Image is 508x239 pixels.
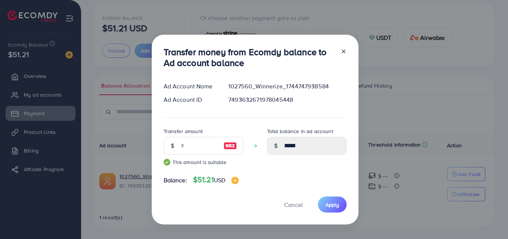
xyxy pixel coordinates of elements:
[224,141,237,150] img: image
[164,128,203,135] label: Transfer amount
[231,177,239,184] img: image
[158,95,223,104] div: Ad Account ID
[284,201,303,209] span: Cancel
[222,82,352,91] div: 1027560_Winnerize_1744747938584
[158,82,223,91] div: Ad Account Name
[275,196,312,213] button: Cancel
[214,176,225,184] span: USD
[318,196,347,213] button: Apply
[222,95,352,104] div: 7493632671978045448
[164,158,243,166] small: This amount is suitable
[164,159,170,166] img: guide
[164,47,335,68] h3: Transfer money from Ecomdy balance to Ad account balance
[325,201,339,208] span: Apply
[164,176,187,185] span: Balance:
[193,175,239,185] h4: $51.21
[476,205,502,233] iframe: Chat
[267,128,333,135] label: Total balance in ad account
